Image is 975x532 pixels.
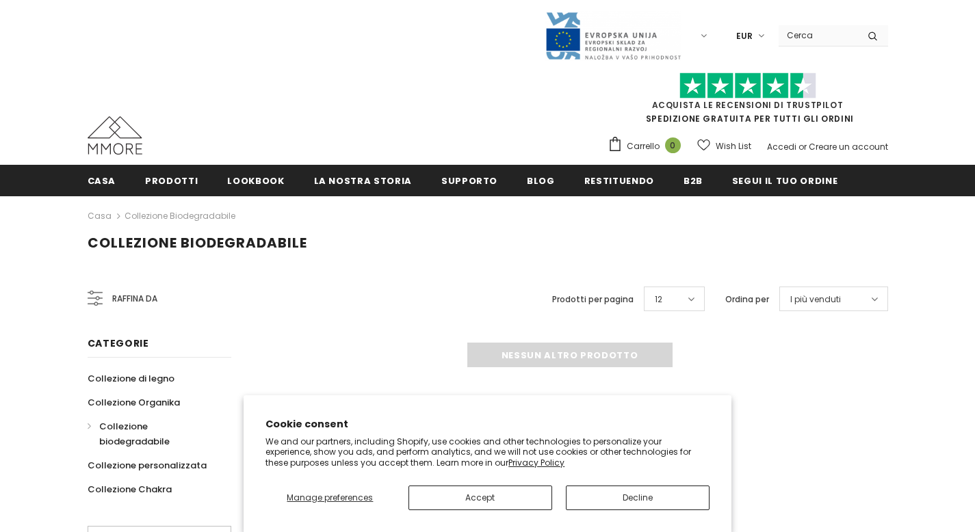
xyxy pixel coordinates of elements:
[684,165,703,196] a: B2B
[566,486,710,510] button: Decline
[145,165,198,196] a: Prodotti
[441,165,497,196] a: supporto
[684,174,703,187] span: B2B
[608,136,688,157] a: Carrello 0
[88,336,149,350] span: Categorie
[790,293,841,306] span: I più venduti
[441,174,497,187] span: supporto
[767,141,796,152] a: Accedi
[408,486,552,510] button: Accept
[88,477,172,501] a: Collezione Chakra
[88,390,180,414] a: Collezione Organika
[265,436,710,468] p: We and our partners, including Shopify, use cookies and other technologies to personalize your ex...
[227,174,284,187] span: Lookbook
[652,99,844,111] a: Acquista le recensioni di TrustPilot
[88,414,216,453] a: Collezione biodegradabile
[88,165,116,196] a: Casa
[314,174,412,187] span: La nostra storia
[527,165,555,196] a: Blog
[88,174,116,187] span: Casa
[99,420,170,448] span: Collezione biodegradabile
[584,165,654,196] a: Restituendo
[508,457,564,468] a: Privacy Policy
[88,483,172,496] span: Collezione Chakra
[265,486,394,510] button: Manage preferences
[584,174,654,187] span: Restituendo
[88,233,307,252] span: Collezione biodegradabile
[125,210,235,222] a: Collezione biodegradabile
[627,139,660,153] span: Carrello
[697,134,751,158] a: Wish List
[716,139,751,153] span: Wish List
[88,208,112,224] a: Casa
[798,141,807,152] span: or
[679,72,816,99] img: Fidati di Pilot Stars
[88,372,174,385] span: Collezione di legno
[665,137,681,153] span: 0
[112,291,157,306] span: Raffina da
[655,293,662,306] span: 12
[736,29,753,43] span: EUR
[88,459,207,472] span: Collezione personalizzata
[552,293,634,306] label: Prodotti per pagina
[88,116,142,155] img: Casi MMORE
[88,396,180,409] span: Collezione Organika
[608,79,888,124] span: SPEDIZIONE GRATUITA PER TUTTI GLI ORDINI
[88,367,174,390] a: Collezione di legno
[725,293,769,306] label: Ordina per
[227,165,284,196] a: Lookbook
[88,453,207,477] a: Collezione personalizzata
[265,417,710,431] h2: Cookie consent
[732,165,837,196] a: Segui il tuo ordine
[809,141,888,152] a: Creare un account
[545,29,681,41] a: Javni Razpis
[527,174,555,187] span: Blog
[545,11,681,61] img: Javni Razpis
[287,492,373,503] span: Manage preferences
[732,174,837,187] span: Segui il tuo ordine
[145,174,198,187] span: Prodotti
[779,25,857,45] input: Search Site
[314,165,412,196] a: La nostra storia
